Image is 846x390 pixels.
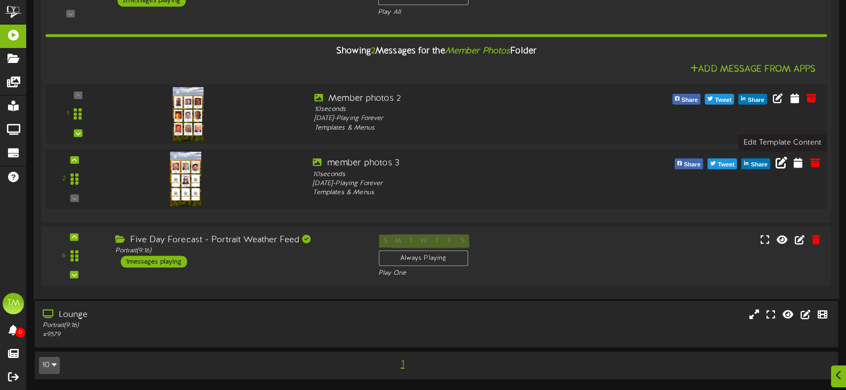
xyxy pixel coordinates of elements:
div: # 9579 [43,330,361,339]
div: [DATE] - Playing Forever [313,179,625,188]
span: Tweet [716,159,737,171]
button: Share [739,94,767,105]
div: Portrait ( 9:16 ) [43,321,361,330]
button: Share [672,94,700,105]
div: Showing Messages for the Folder [37,39,835,62]
div: Lounge [43,309,361,321]
span: 0 [15,328,25,338]
span: 1 [398,359,407,370]
div: Play All [378,7,561,17]
div: Always Playing [378,250,468,266]
span: Tweet [713,94,734,106]
div: Five Day Forecast - Portrait Weather Feed [115,234,362,246]
span: Share [679,94,700,106]
span: Share [682,159,702,171]
button: 10 [39,357,60,374]
button: Share [741,158,770,169]
button: Tweet [708,158,737,169]
div: Member photos 2 [314,92,624,105]
span: Share [749,159,770,171]
button: Tweet [705,94,734,105]
div: 6 [62,251,66,260]
div: 1 messages playing [121,256,187,267]
div: TM [3,293,24,314]
div: Templates & Menus [314,123,624,132]
span: 2 [371,46,375,55]
div: 10 seconds [313,170,625,179]
div: Portrait ( 9:16 ) [115,246,362,256]
div: member photos 3 [313,157,625,169]
span: Share [746,94,766,106]
div: Play One [378,268,560,277]
i: Member Photos [445,46,511,55]
div: [DATE] - Playing Forever [314,114,624,123]
div: Templates & Menus [313,188,625,198]
img: 2ddf6c12-457b-46c6-99f5-073c95f84049.png [173,87,203,141]
button: Share [675,158,703,169]
button: Add Message From Apps [687,63,819,76]
div: 10 seconds [314,105,624,114]
img: 81e7b85f-2629-4429-aa58-8eadc22e7e79.png [170,152,201,206]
